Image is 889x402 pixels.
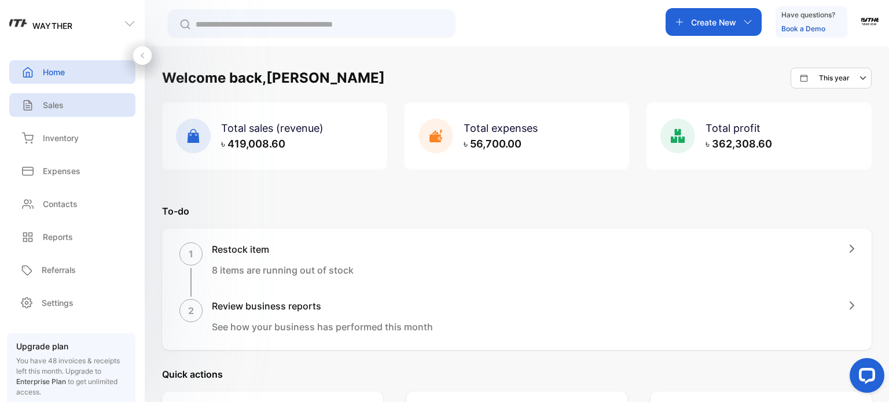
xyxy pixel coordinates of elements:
p: Create New [691,16,736,28]
p: Reports [43,231,73,243]
p: Inventory [43,132,79,144]
p: To-do [162,204,872,218]
p: Contacts [43,198,78,210]
button: Create New [666,8,762,36]
p: This year [819,73,850,83]
h1: Restock item [212,242,354,256]
p: 8 items are running out of stock [212,263,354,277]
p: Sales [43,99,64,111]
p: Referrals [42,264,76,276]
p: Expenses [43,165,80,177]
span: Total profit [706,122,761,134]
span: Enterprise Plan [16,377,66,386]
p: See how your business has performed this month [212,320,433,334]
p: Quick actions [162,367,872,381]
p: Settings [42,297,74,309]
button: avatar [861,8,879,36]
span: ৳ 419,008.60 [221,138,285,150]
h1: Review business reports [212,299,433,313]
iframe: LiveChat chat widget [840,353,889,402]
p: Have questions? [781,9,835,21]
p: 2 [188,304,194,318]
img: logo [9,15,27,32]
span: Total expenses [464,122,538,134]
p: 1 [189,247,193,261]
button: This year [791,68,872,88]
span: Upgrade to to get unlimited access. [16,367,117,396]
a: Book a Demo [781,24,825,33]
span: ৳ 56,700.00 [464,138,521,150]
h1: Welcome back, [PERSON_NAME] [162,68,385,88]
span: Total sales (revenue) [221,122,324,134]
p: You have 48 invoices & receipts left this month. [16,356,126,397]
span: ৳ 362,308.60 [706,138,772,150]
p: Home [43,66,65,78]
p: WAYTHER [32,20,72,32]
img: avatar [861,12,879,29]
p: Upgrade plan [16,340,126,352]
